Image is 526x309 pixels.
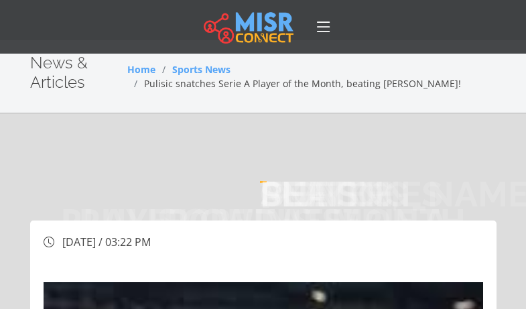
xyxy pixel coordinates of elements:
img: main.misr_connect [204,10,293,44]
span: Pulisic snatches Serie A Player of the Month, beating [PERSON_NAME]! [144,77,461,90]
span: [DATE] / 03:22 PM [62,235,151,249]
a: Sports News [172,63,231,76]
a: Home [127,63,155,76]
span: News & Articles [30,53,88,92]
